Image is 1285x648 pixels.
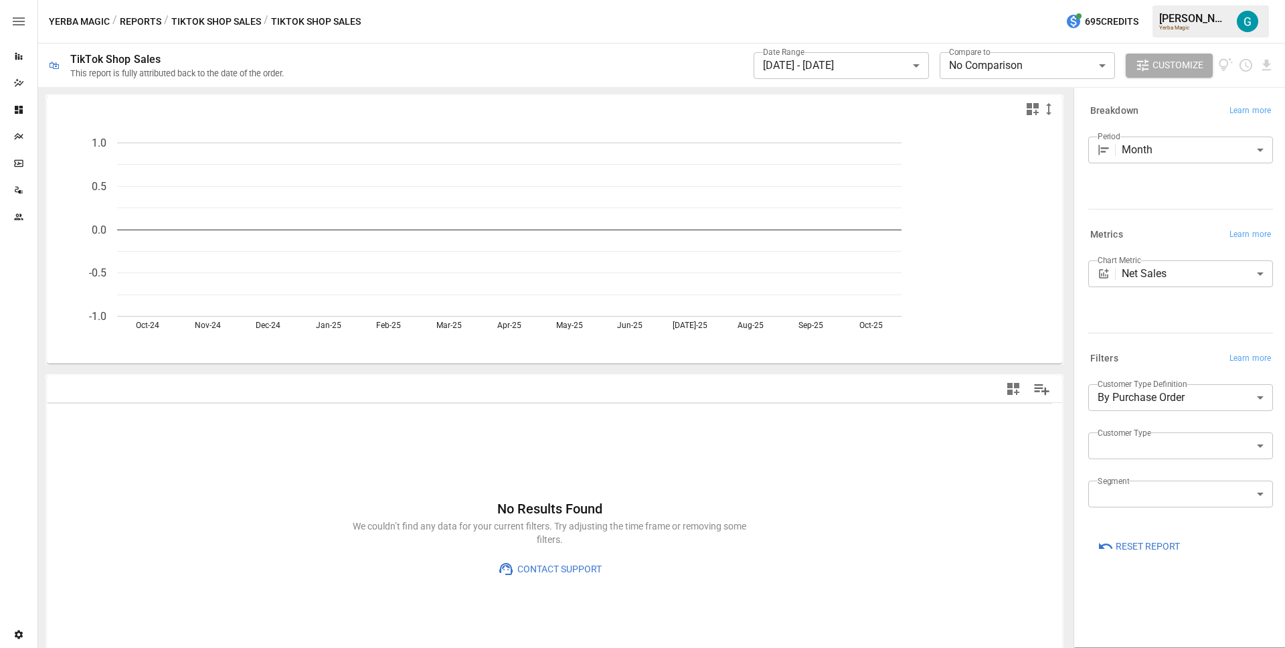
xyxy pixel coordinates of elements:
[1088,534,1189,558] button: Reset Report
[136,321,159,330] text: Oct-24
[497,321,521,330] text: Apr-25
[1060,9,1144,34] button: 695Credits
[89,266,106,279] text: -0.5
[489,557,611,581] button: Contact Support
[556,321,583,330] text: May-25
[349,498,750,519] h6: No Results Found
[859,321,883,330] text: Oct-25
[1229,228,1271,242] span: Learn more
[1218,54,1233,78] button: View documentation
[349,519,750,546] p: We couldn’t find any data for your current filters. Try adjusting the time frame or removing some...
[70,53,161,66] div: TikTok Shop Sales
[1122,260,1273,287] div: Net Sales
[1098,475,1129,487] label: Segment
[514,561,602,578] span: Contact Support
[256,321,280,330] text: Dec-24
[436,321,462,330] text: Mar-25
[673,321,707,330] text: [DATE]-25
[49,59,60,72] div: 🛍
[1098,427,1151,438] label: Customer Type
[754,52,929,79] div: [DATE] - [DATE]
[617,321,642,330] text: Jun-25
[1090,228,1123,242] h6: Metrics
[1098,378,1187,390] label: Customer Type Definition
[1159,12,1229,25] div: [PERSON_NAME]
[763,46,804,58] label: Date Range
[112,13,117,30] div: /
[92,137,106,149] text: 1.0
[70,68,284,78] div: This report is fully attributed back to the date of the order.
[1126,54,1213,78] button: Customize
[49,13,110,30] button: Yerba Magic
[1090,351,1118,366] h6: Filters
[195,321,221,330] text: Nov-24
[171,13,261,30] button: TikTok Shop Sales
[89,310,106,323] text: -1.0
[1229,352,1271,366] span: Learn more
[1238,58,1254,73] button: Schedule report
[798,321,823,330] text: Sep-25
[1098,131,1120,142] label: Period
[1152,57,1203,74] span: Customize
[1116,538,1180,555] span: Reset Report
[120,13,161,30] button: Reports
[264,13,268,30] div: /
[1237,11,1258,32] img: Gavin Acres
[1229,104,1271,118] span: Learn more
[1229,3,1266,40] button: Gavin Acres
[1122,137,1273,163] div: Month
[92,180,106,193] text: 0.5
[1085,13,1138,30] span: 695 Credits
[1098,254,1141,266] label: Chart Metric
[92,224,106,236] text: 0.0
[316,321,341,330] text: Jan-25
[1088,384,1273,411] div: By Purchase Order
[164,13,169,30] div: /
[940,52,1115,79] div: No Comparison
[738,321,764,330] text: Aug-25
[376,321,401,330] text: Feb-25
[1259,58,1274,73] button: Download report
[1090,104,1138,118] h6: Breakdown
[1027,374,1057,404] button: Manage Columns
[47,123,1052,363] svg: A chart.
[949,46,991,58] label: Compare to
[1159,25,1229,31] div: Yerba Magic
